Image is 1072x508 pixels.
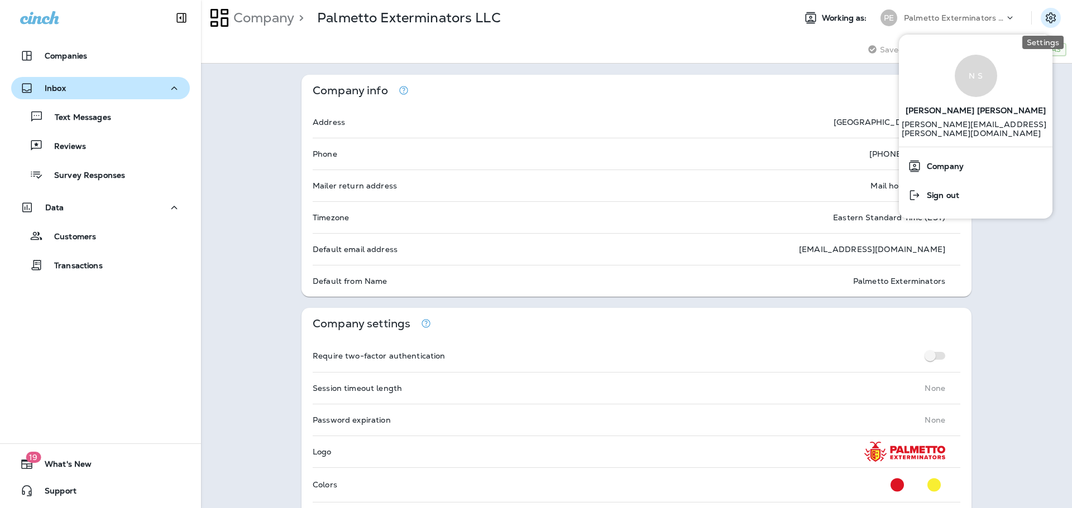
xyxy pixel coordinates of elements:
[903,155,1048,177] a: Company
[313,245,398,254] p: Default email address
[899,152,1052,181] button: Company
[229,9,294,26] p: Company
[834,118,945,127] p: [GEOGRAPHIC_DATA]-0669
[902,120,1050,147] p: [PERSON_NAME][EMAIL_ADDRESS][PERSON_NAME][DOMAIN_NAME]
[313,277,387,286] p: Default from Name
[313,319,410,328] p: Company settings
[44,113,111,123] p: Text Messages
[26,452,41,463] span: 19
[313,149,337,158] p: Phone
[11,105,190,128] button: Text Messages
[899,181,1052,210] button: Sign out
[45,84,66,93] p: Inbox
[45,51,87,60] p: Companies
[923,473,945,496] button: Secondary Color
[870,181,945,190] p: Mail house address
[33,486,76,500] span: Support
[880,9,897,26] div: PE
[11,453,190,475] button: 19What's New
[921,191,959,200] span: Sign out
[317,9,501,26] p: Palmetto Exterminators LLC
[904,13,1004,22] p: Palmetto Exterminators LLC
[925,415,945,424] p: None
[313,213,349,222] p: Timezone
[11,77,190,99] button: Inbox
[886,473,908,496] button: Primary Color
[921,162,964,171] span: Company
[880,45,904,54] span: Saved
[799,245,945,254] p: [EMAIL_ADDRESS][DOMAIN_NAME]
[313,415,391,424] p: Password expiration
[869,149,945,158] p: [PHONE_NUMBER]
[11,45,190,67] button: Companies
[11,163,190,186] button: Survey Responses
[313,384,402,393] p: Session timeout length
[11,480,190,502] button: Support
[11,196,190,219] button: Data
[853,277,945,286] p: Palmetto Exterminators
[822,13,869,23] span: Working as:
[313,447,332,456] p: Logo
[313,351,446,360] p: Require two-factor authentication
[955,55,997,97] div: N S
[313,480,337,489] p: Colors
[925,384,945,393] p: None
[1022,36,1064,49] div: Settings
[33,459,92,473] span: What's New
[43,142,86,152] p: Reviews
[313,86,388,95] p: Company info
[43,171,125,181] p: Survey Responses
[906,97,1046,120] span: [PERSON_NAME] [PERSON_NAME]
[833,213,945,222] p: Eastern Standard Time (EST)
[43,261,103,272] p: Transactions
[11,224,190,248] button: Customers
[313,118,345,127] p: Address
[11,134,190,157] button: Reviews
[1041,8,1061,28] button: Settings
[899,43,1052,147] a: N S[PERSON_NAME] [PERSON_NAME] [PERSON_NAME][EMAIL_ADDRESS][PERSON_NAME][DOMAIN_NAME]
[166,7,197,29] button: Collapse Sidebar
[43,232,96,243] p: Customers
[294,9,304,26] p: >
[11,253,190,277] button: Transactions
[313,181,397,190] p: Mailer return address
[864,442,945,462] img: PALMETTO_LOGO_HORIZONTAL_FULL-COLOR_TRANSPARENT.png
[45,203,64,212] p: Data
